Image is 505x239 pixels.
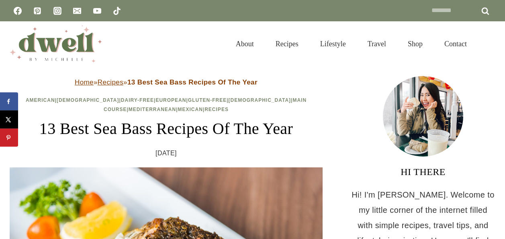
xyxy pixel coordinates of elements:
strong: 13 Best Sea Bass Recipes Of The Year [127,78,258,86]
a: Shop [397,30,433,58]
a: Email [69,3,85,19]
a: Recipes [265,30,309,58]
nav: Primary Navigation [225,30,478,58]
a: Mexican [178,107,203,112]
a: YouTube [89,3,105,19]
a: Contact [433,30,478,58]
a: European [155,97,186,103]
span: | | | | | | | | | [26,97,307,112]
a: [DEMOGRAPHIC_DATA] [229,97,291,103]
img: DWELL by michelle [10,25,102,62]
a: About [225,30,265,58]
a: Lifestyle [309,30,357,58]
a: Home [75,78,94,86]
a: Travel [357,30,397,58]
a: Dairy-Free [121,97,154,103]
button: View Search Form [482,37,495,51]
a: Pinterest [29,3,45,19]
span: » » [75,78,258,86]
a: [DEMOGRAPHIC_DATA] [57,97,119,103]
a: American [26,97,55,103]
h3: HI THERE [351,165,495,179]
a: Mediterranean [129,107,176,112]
a: Recipes [98,78,123,86]
a: Gluten-Free [188,97,227,103]
a: Instagram [49,3,65,19]
a: Facebook [10,3,26,19]
a: Recipes [204,107,229,112]
h1: 13 Best Sea Bass Recipes Of The Year [10,117,323,141]
time: [DATE] [155,147,177,159]
a: TikTok [109,3,125,19]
